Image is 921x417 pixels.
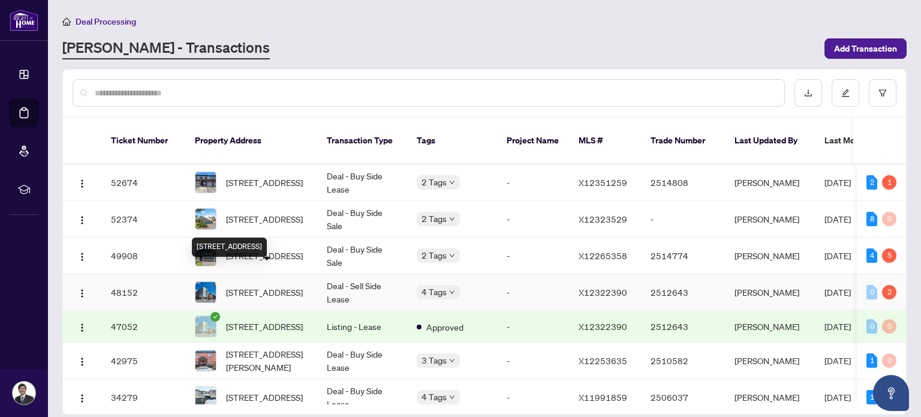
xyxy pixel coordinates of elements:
[497,311,569,343] td: -
[77,179,87,188] img: Logo
[824,355,851,366] span: [DATE]
[449,289,455,295] span: down
[195,316,216,337] img: thumbnail-img
[73,209,92,229] button: Logo
[497,201,569,238] td: -
[101,238,185,274] td: 49908
[62,38,270,59] a: [PERSON_NAME] - Transactions
[192,238,267,257] div: [STREET_ADDRESS]
[317,379,407,416] td: Deal - Buy Side Lease
[866,212,877,226] div: 8
[866,319,877,334] div: 0
[101,201,185,238] td: 52374
[195,350,216,371] img: thumbnail-img
[824,321,851,332] span: [DATE]
[317,274,407,311] td: Deal - Sell Side Lease
[794,79,822,107] button: download
[579,355,627,366] span: X12253635
[77,252,87,262] img: Logo
[641,343,725,379] td: 2510582
[73,317,92,336] button: Logo
[497,238,569,274] td: -
[725,238,815,274] td: [PERSON_NAME]
[579,250,627,261] span: X12265358
[210,312,220,322] span: check-circle
[226,391,303,404] span: [STREET_ADDRESS]
[878,89,887,97] span: filter
[641,311,725,343] td: 2512643
[641,274,725,311] td: 2512643
[641,118,725,164] th: Trade Number
[13,382,35,404] img: Profile Icon
[882,353,896,368] div: 0
[449,253,455,259] span: down
[73,351,92,370] button: Logo
[73,246,92,265] button: Logo
[579,214,627,224] span: X12323529
[101,311,185,343] td: 47052
[422,285,447,299] span: 4 Tags
[77,289,87,298] img: Logo
[641,379,725,416] td: 2506037
[73,388,92,407] button: Logo
[834,39,897,58] span: Add Transaction
[195,387,216,407] img: thumbnail-img
[226,286,303,299] span: [STREET_ADDRESS]
[422,390,447,404] span: 4 Tags
[824,214,851,224] span: [DATE]
[422,248,447,262] span: 2 Tags
[407,118,497,164] th: Tags
[497,343,569,379] td: -
[101,274,185,311] td: 48152
[869,79,896,107] button: filter
[226,320,303,333] span: [STREET_ADDRESS]
[76,16,136,27] span: Deal Processing
[195,172,216,193] img: thumbnail-img
[866,248,877,263] div: 4
[77,323,87,332] img: Logo
[62,17,71,26] span: home
[824,134,898,147] span: Last Modified Date
[101,164,185,201] td: 52674
[824,38,907,59] button: Add Transaction
[725,118,815,164] th: Last Updated By
[882,175,896,190] div: 1
[641,238,725,274] td: 2514774
[497,379,569,416] td: -
[497,118,569,164] th: Project Name
[866,175,877,190] div: 2
[725,379,815,416] td: [PERSON_NAME]
[725,343,815,379] td: [PERSON_NAME]
[497,164,569,201] td: -
[226,212,303,226] span: [STREET_ADDRESS]
[882,212,896,226] div: 0
[101,118,185,164] th: Ticket Number
[226,347,308,374] span: [STREET_ADDRESS][PERSON_NAME]
[579,321,627,332] span: X12322390
[824,177,851,188] span: [DATE]
[641,201,725,238] td: -
[10,9,38,31] img: logo
[449,216,455,222] span: down
[866,390,877,404] div: 1
[101,343,185,379] td: 42975
[73,173,92,192] button: Logo
[422,175,447,189] span: 2 Tags
[317,238,407,274] td: Deal - Buy Side Sale
[317,201,407,238] td: Deal - Buy Side Sale
[725,164,815,201] td: [PERSON_NAME]
[882,319,896,334] div: 0
[422,353,447,367] span: 3 Tags
[449,358,455,364] span: down
[641,164,725,201] td: 2514808
[873,375,909,411] button: Open asap
[195,209,216,229] img: thumbnail-img
[317,343,407,379] td: Deal - Buy Side Lease
[195,282,216,302] img: thumbnail-img
[841,89,850,97] span: edit
[317,164,407,201] td: Deal - Buy Side Lease
[77,357,87,367] img: Logo
[449,179,455,185] span: down
[77,215,87,225] img: Logo
[832,79,859,107] button: edit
